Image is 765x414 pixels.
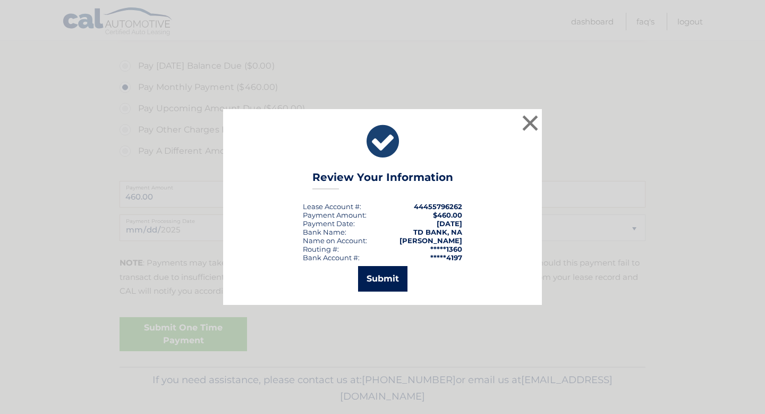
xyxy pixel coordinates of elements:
strong: 44455796262 [414,202,462,211]
button: × [520,112,541,134]
div: : [303,219,355,228]
div: Payment Amount: [303,211,367,219]
strong: [PERSON_NAME] [399,236,462,245]
h3: Review Your Information [312,171,453,189]
strong: TD BANK, NA [413,228,462,236]
span: $460.00 [433,211,462,219]
div: Bank Name: [303,228,346,236]
span: Payment Date [303,219,353,228]
div: Routing #: [303,245,339,253]
div: Lease Account #: [303,202,361,211]
div: Bank Account #: [303,253,360,262]
div: Name on Account: [303,236,367,245]
span: [DATE] [437,219,462,228]
button: Submit [358,266,407,292]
